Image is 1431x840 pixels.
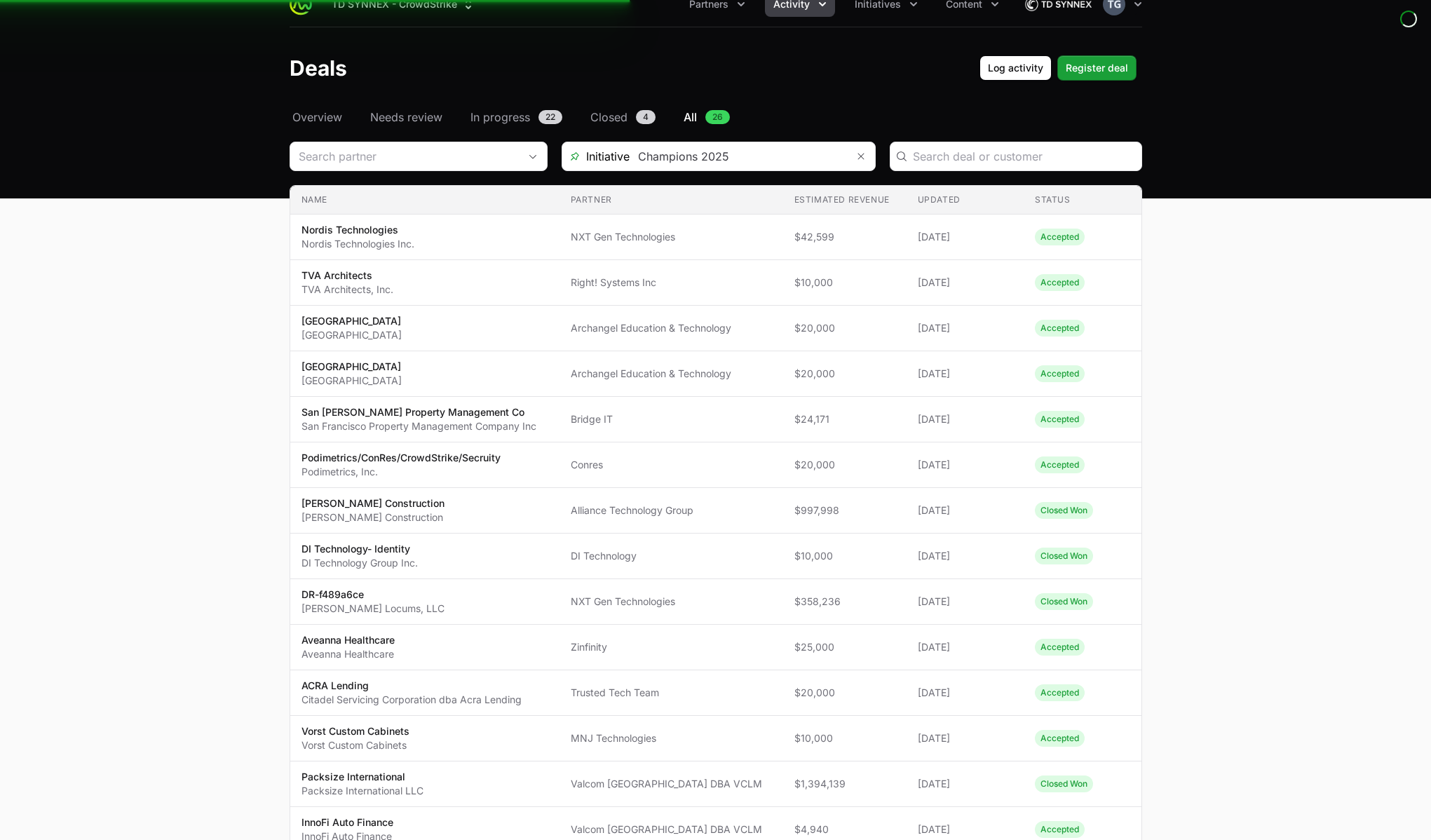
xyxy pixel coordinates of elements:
[571,777,772,791] span: Valcom [GEOGRAPHIC_DATA] DBA VCLM
[705,110,730,124] span: 26
[913,148,1133,165] input: Search deal or customer
[918,549,1012,563] span: [DATE]
[301,633,395,647] p: Aveanna Healthcare
[571,321,772,335] span: Archangel Education & Technology
[571,458,772,472] span: Conres
[794,412,895,426] span: $24,171
[847,142,875,170] button: Remove
[290,55,347,81] h1: Deals
[1024,186,1141,215] th: Status
[918,321,1012,335] span: [DATE]
[468,109,565,126] a: In progress22
[571,230,772,244] span: NXT Gen Technologies
[918,640,1012,654] span: [DATE]
[918,731,1012,745] span: [DATE]
[630,142,847,170] input: Search initiatives
[301,647,395,661] p: Aveanna Healthcare
[588,109,658,126] a: Closed4
[684,109,697,126] span: All
[571,640,772,654] span: Zinfinity
[301,496,445,510] p: [PERSON_NAME] Construction
[907,186,1024,215] th: Updated
[519,142,547,170] div: Open
[301,360,402,374] p: [GEOGRAPHIC_DATA]
[794,686,895,700] span: $20,000
[794,595,895,609] span: $358,236
[1057,55,1137,81] button: Register deal
[301,693,522,707] p: Citadel Servicing Corporation dba Acra Lending
[301,283,393,297] p: TVA Architects, Inc.
[559,186,783,215] th: Partner
[301,784,423,798] p: Packsize International LLC
[571,822,772,836] span: Valcom [GEOGRAPHIC_DATA] DBA VCLM
[918,367,1012,381] span: [DATE]
[918,276,1012,290] span: [DATE]
[301,269,393,283] p: TVA Architects
[794,731,895,745] span: $10,000
[794,230,895,244] span: $42,599
[292,109,342,126] span: Overview
[301,679,522,693] p: ACRA Lending
[470,109,530,126] span: In progress
[571,731,772,745] span: MNJ Technologies
[301,314,402,328] p: [GEOGRAPHIC_DATA]
[979,55,1137,81] div: Primary actions
[794,822,895,836] span: $4,940
[370,109,442,126] span: Needs review
[794,276,895,290] span: $10,000
[571,549,772,563] span: DI Technology
[918,686,1012,700] span: [DATE]
[301,542,418,556] p: DI Technology- Identity
[301,588,445,602] p: DR-f489a6ce
[918,230,1012,244] span: [DATE]
[367,109,445,126] a: Needs review
[794,367,895,381] span: $20,000
[590,109,628,126] span: Closed
[979,55,1052,81] button: Log activity
[571,686,772,700] span: Trusted Tech Team
[571,367,772,381] span: Archangel Education & Technology
[301,770,423,784] p: Packsize International
[918,822,1012,836] span: [DATE]
[301,237,414,251] p: Nordis Technologies Inc.
[918,777,1012,791] span: [DATE]
[301,602,445,616] p: [PERSON_NAME] Locums, LLC
[301,419,536,433] p: San Francisco Property Management Company Inc
[681,109,733,126] a: All26
[794,640,895,654] span: $25,000
[290,109,1142,126] nav: Deals navigation
[290,186,559,215] th: Name
[794,321,895,335] span: $20,000
[562,148,630,165] span: Initiative
[794,503,895,517] span: $997,998
[301,815,393,829] p: InnoFi Auto Finance
[301,328,402,342] p: [GEOGRAPHIC_DATA]
[918,595,1012,609] span: [DATE]
[538,110,562,124] span: 22
[571,412,772,426] span: Bridge IT
[794,777,895,791] span: $1,394,139
[301,510,445,524] p: [PERSON_NAME] Construction
[301,405,536,419] p: San [PERSON_NAME] Property Management Co
[571,276,772,290] span: Right! Systems Inc
[301,451,501,465] p: Podimetrics/ConRes/CrowdStrike/Secruity
[783,186,907,215] th: Estimated revenue
[301,556,418,570] p: DI Technology Group Inc.
[290,142,519,170] input: Search partner
[301,724,409,738] p: Vorst Custom Cabinets
[301,465,501,479] p: Podimetrics, Inc.
[571,595,772,609] span: NXT Gen Technologies
[918,412,1012,426] span: [DATE]
[301,738,409,752] p: Vorst Custom Cabinets
[1066,60,1128,76] span: Register deal
[918,458,1012,472] span: [DATE]
[988,60,1043,76] span: Log activity
[636,110,656,124] span: 4
[301,374,402,388] p: [GEOGRAPHIC_DATA]
[794,549,895,563] span: $10,000
[290,109,345,126] a: Overview
[301,223,414,237] p: Nordis Technologies
[794,458,895,472] span: $20,000
[918,503,1012,517] span: [DATE]
[571,503,772,517] span: Alliance Technology Group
